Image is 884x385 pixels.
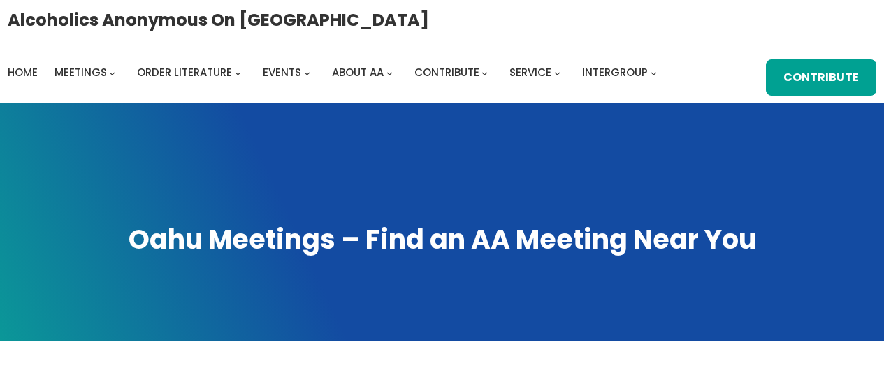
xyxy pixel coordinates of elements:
[481,69,488,75] button: Contribute submenu
[332,63,384,82] a: About AA
[509,63,551,82] a: Service
[554,69,560,75] button: Service submenu
[109,69,115,75] button: Meetings submenu
[55,63,107,82] a: Meetings
[263,63,301,82] a: Events
[414,65,479,80] span: Contribute
[651,69,657,75] button: Intergroup submenu
[304,69,310,75] button: Events submenu
[8,63,38,82] a: Home
[8,65,38,80] span: Home
[235,69,241,75] button: Order Literature submenu
[509,65,551,80] span: Service
[582,65,648,80] span: Intergroup
[8,63,662,82] nav: Intergroup
[263,65,301,80] span: Events
[766,59,876,96] a: Contribute
[582,63,648,82] a: Intergroup
[8,5,429,35] a: Alcoholics Anonymous on [GEOGRAPHIC_DATA]
[414,63,479,82] a: Contribute
[386,69,393,75] button: About AA submenu
[55,65,107,80] span: Meetings
[332,65,384,80] span: About AA
[137,65,232,80] span: Order Literature
[14,221,870,258] h1: Oahu Meetings – Find an AA Meeting Near You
